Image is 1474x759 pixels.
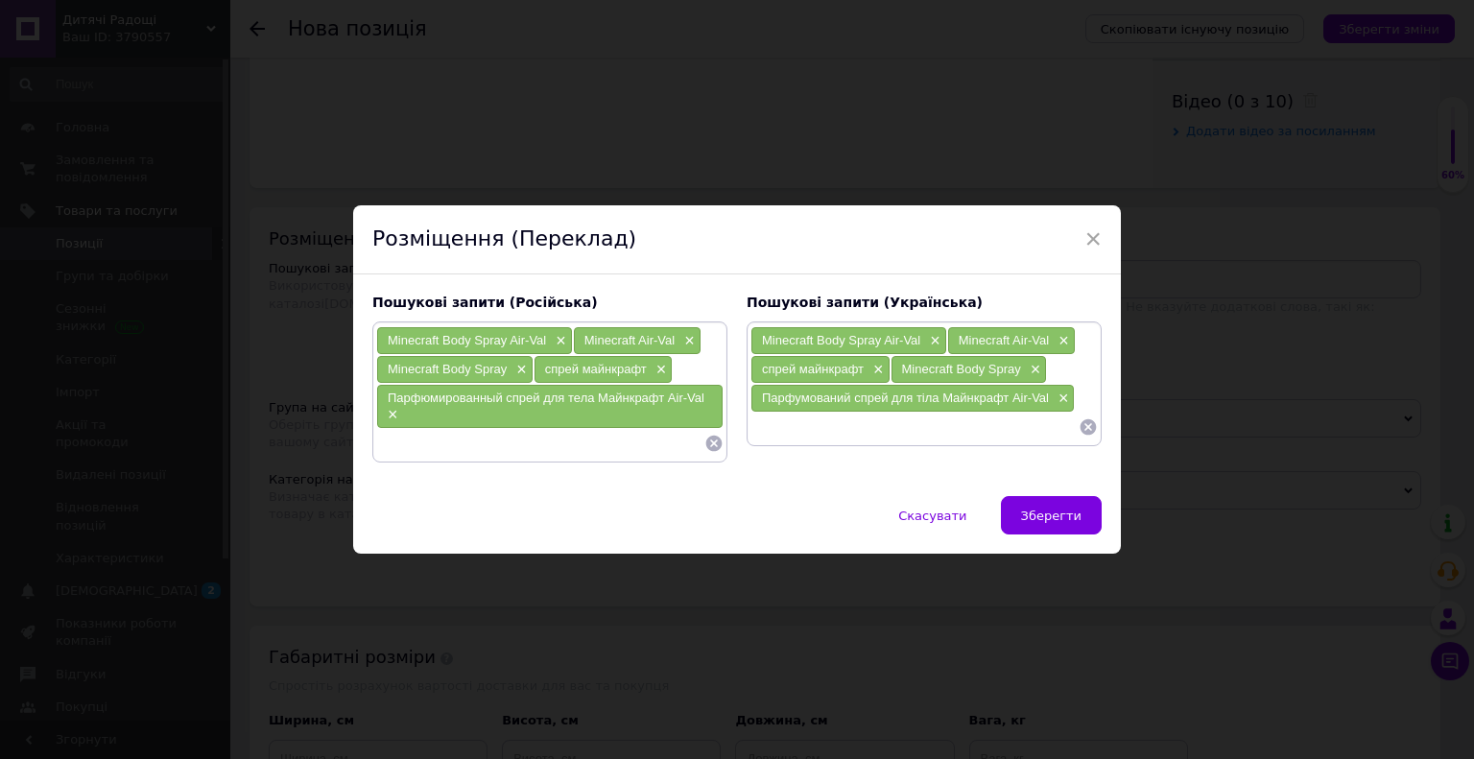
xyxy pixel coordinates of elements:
[383,407,398,423] span: ×
[1001,496,1102,534] button: Зберегти
[19,19,844,79] body: Редактор, 71F35A31-6B75-4C95-B4E9-8A400CA18E02
[1054,333,1069,349] span: ×
[868,362,884,378] span: ×
[679,333,695,349] span: ×
[551,333,566,349] span: ×
[762,391,1049,405] span: Парфумований спрей для тіла Майнкрафт Air-Val
[878,496,987,534] button: Скасувати
[388,333,546,347] span: Minecraft Body Spray Air-Val
[372,295,598,310] span: Пошукові запити (Російська)
[1026,362,1041,378] span: ×
[762,362,864,376] span: спрей майнкрафт
[902,362,1021,376] span: Minecraft Body Spray
[353,205,1121,274] div: Розміщення (Переклад)
[652,362,667,378] span: ×
[762,333,920,347] span: Minecraft Body Spray Air-Val
[1021,509,1082,523] span: Зберегти
[747,295,983,310] span: Пошукові запити (Українська)
[584,333,675,347] span: Minecraft Air-Val
[898,509,966,523] span: Скасувати
[1084,223,1102,255] span: ×
[1054,391,1069,407] span: ×
[925,333,940,349] span: ×
[511,362,527,378] span: ×
[959,333,1049,347] span: Minecraft Air-Val
[388,391,704,405] span: Парфюмированный спрей для тела Майнкрафт Air-Val
[388,362,507,376] span: Minecraft Body Spray
[545,362,647,376] span: спрей майнкрафт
